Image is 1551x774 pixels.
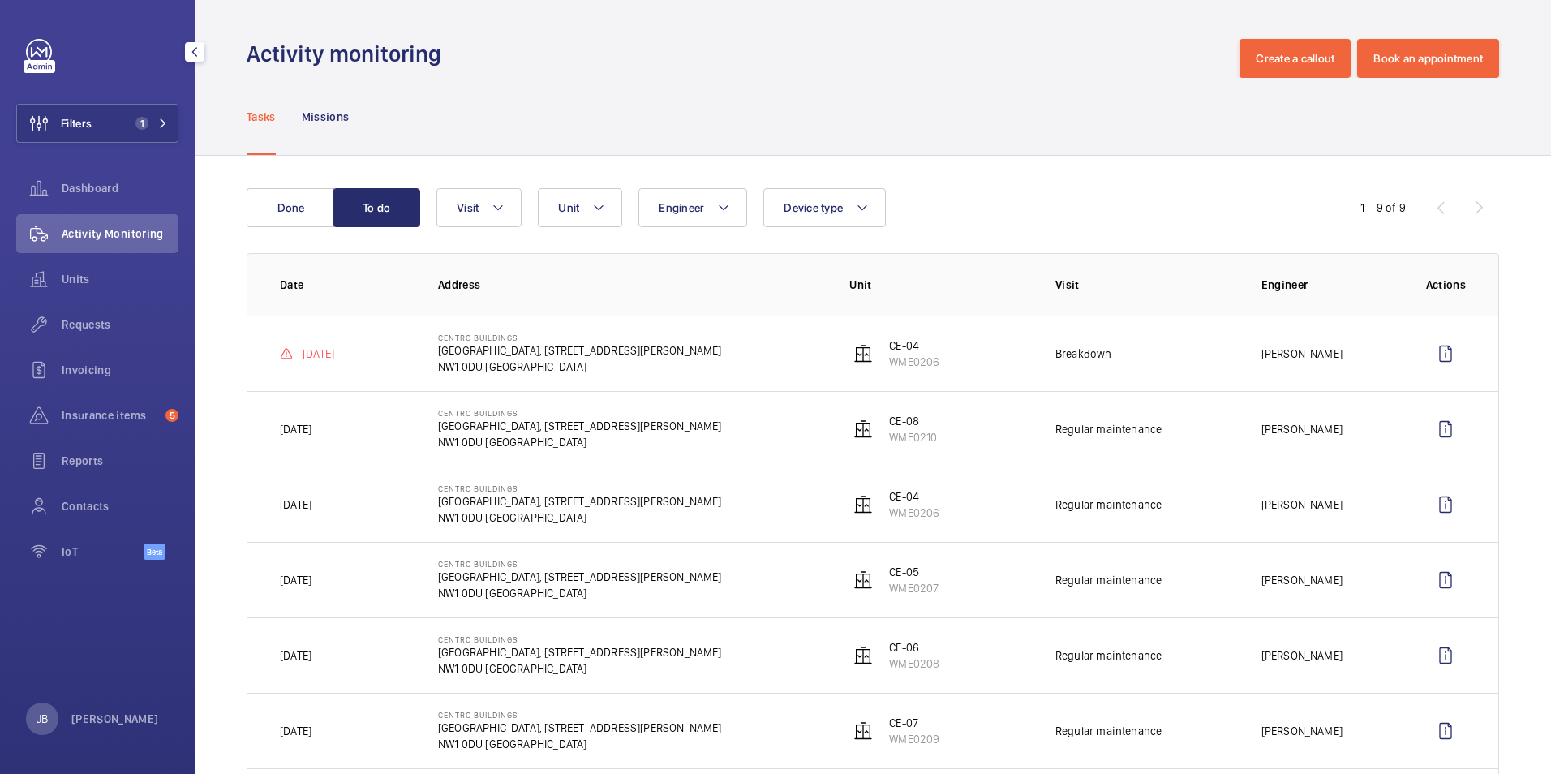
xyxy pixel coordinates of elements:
[438,569,722,585] p: [GEOGRAPHIC_DATA], [STREET_ADDRESS][PERSON_NAME]
[1357,39,1499,78] button: Book an appointment
[333,188,420,227] button: To do
[438,408,722,418] p: Centro Buildings
[62,544,144,560] span: IoT
[1360,200,1406,216] div: 1 – 9 of 9
[438,660,722,677] p: NW1 0DU [GEOGRAPHIC_DATA]
[165,409,178,422] span: 5
[438,634,722,644] p: Centro Buildings
[1055,572,1162,588] p: Regular maintenance
[889,564,939,580] p: CE-05
[889,580,939,596] p: WME0207
[1261,497,1343,513] p: [PERSON_NAME]
[1261,572,1343,588] p: [PERSON_NAME]
[280,277,412,293] p: Date
[62,316,178,333] span: Requests
[71,711,159,727] p: [PERSON_NAME]
[438,710,722,720] p: Centro Buildings
[62,498,178,514] span: Contacts
[853,419,873,439] img: elevator.svg
[457,201,479,214] span: Visit
[438,559,722,569] p: Centro Buildings
[763,188,886,227] button: Device type
[280,723,311,739] p: [DATE]
[438,277,823,293] p: Address
[1055,421,1162,437] p: Regular maintenance
[438,342,722,359] p: [GEOGRAPHIC_DATA], [STREET_ADDRESS][PERSON_NAME]
[853,495,873,514] img: elevator.svg
[436,188,522,227] button: Visit
[438,720,722,736] p: [GEOGRAPHIC_DATA], [STREET_ADDRESS][PERSON_NAME]
[1240,39,1351,78] button: Create a callout
[62,271,178,287] span: Units
[638,188,747,227] button: Engineer
[62,453,178,469] span: Reports
[438,359,722,375] p: NW1 0DU [GEOGRAPHIC_DATA]
[280,647,311,664] p: [DATE]
[889,354,939,370] p: WME0206
[247,39,451,69] h1: Activity monitoring
[889,656,939,672] p: WME0208
[538,188,622,227] button: Unit
[1261,421,1343,437] p: [PERSON_NAME]
[280,572,311,588] p: [DATE]
[62,226,178,242] span: Activity Monitoring
[247,109,276,125] p: Tasks
[135,117,148,130] span: 1
[853,344,873,363] img: elevator.svg
[438,333,722,342] p: Centro Buildings
[280,497,311,513] p: [DATE]
[247,188,334,227] button: Done
[889,488,939,505] p: CE-04
[889,338,939,354] p: CE-04
[303,346,334,362] p: [DATE]
[438,493,722,510] p: [GEOGRAPHIC_DATA], [STREET_ADDRESS][PERSON_NAME]
[16,104,178,143] button: Filters1
[889,639,939,656] p: CE-06
[853,570,873,590] img: elevator.svg
[889,731,939,747] p: WME0209
[853,721,873,741] img: elevator.svg
[1261,277,1400,293] p: Engineer
[144,544,165,560] span: Beta
[1055,723,1162,739] p: Regular maintenance
[1055,277,1235,293] p: Visit
[558,201,579,214] span: Unit
[1261,346,1343,362] p: [PERSON_NAME]
[37,711,48,727] p: JB
[438,510,722,526] p: NW1 0DU [GEOGRAPHIC_DATA]
[1055,497,1162,513] p: Regular maintenance
[62,180,178,196] span: Dashboard
[889,429,937,445] p: WME0210
[1261,723,1343,739] p: [PERSON_NAME]
[438,434,722,450] p: NW1 0DU [GEOGRAPHIC_DATA]
[784,201,843,214] span: Device type
[889,413,937,429] p: CE-08
[62,362,178,378] span: Invoicing
[849,277,1029,293] p: Unit
[62,407,159,424] span: Insurance items
[438,644,722,660] p: [GEOGRAPHIC_DATA], [STREET_ADDRESS][PERSON_NAME]
[1055,346,1112,362] p: Breakdown
[889,505,939,521] p: WME0206
[438,585,722,601] p: NW1 0DU [GEOGRAPHIC_DATA]
[853,646,873,665] img: elevator.svg
[438,736,722,752] p: NW1 0DU [GEOGRAPHIC_DATA]
[61,115,92,131] span: Filters
[438,418,722,434] p: [GEOGRAPHIC_DATA], [STREET_ADDRESS][PERSON_NAME]
[302,109,350,125] p: Missions
[1261,647,1343,664] p: [PERSON_NAME]
[1426,277,1466,293] p: Actions
[280,421,311,437] p: [DATE]
[659,201,704,214] span: Engineer
[1055,647,1162,664] p: Regular maintenance
[889,715,939,731] p: CE-07
[438,484,722,493] p: Centro Buildings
